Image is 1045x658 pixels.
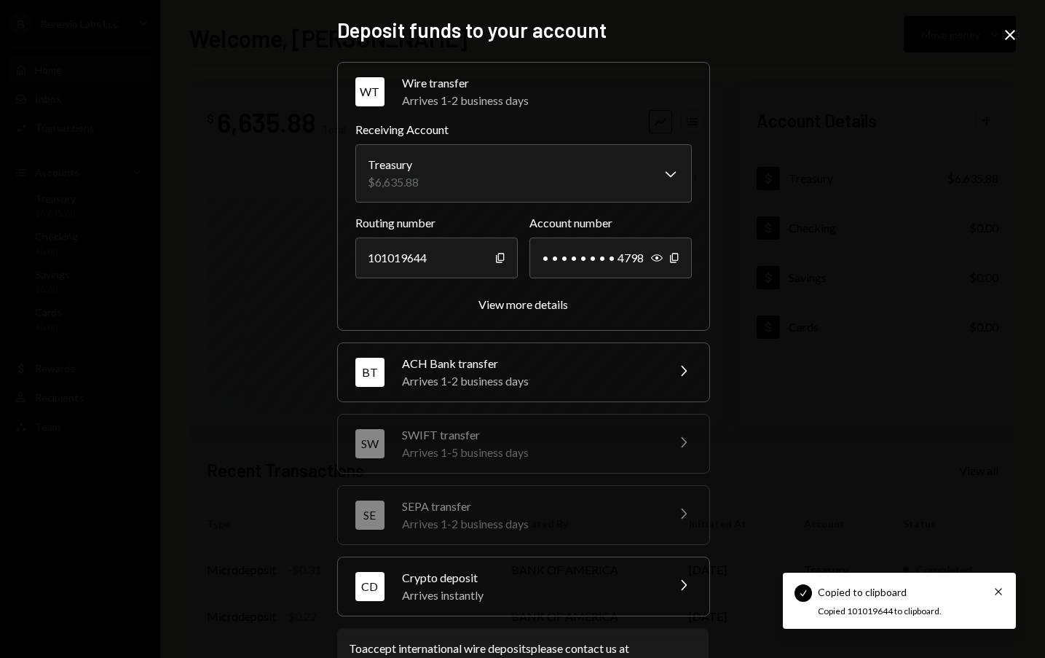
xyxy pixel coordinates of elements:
label: Routing number [355,214,518,232]
div: BT [355,358,385,387]
div: • • • • • • • • 4798 [529,238,692,278]
button: CDCrypto depositArrives instantly [338,557,709,616]
div: Copied 101019644 to clipboard. [818,606,972,618]
div: SWIFT transfer [402,426,657,444]
div: Copied to clipboard [818,584,907,600]
div: Crypto deposit [402,569,657,587]
button: Receiving Account [355,144,692,203]
div: CD [355,572,385,601]
div: Wire transfer [402,74,692,92]
button: WTWire transferArrives 1-2 business days [338,63,709,121]
div: Arrives instantly [402,587,657,604]
h2: Deposit funds to your account [337,16,709,44]
button: View more details [478,297,568,313]
div: SE [355,501,385,530]
label: Receiving Account [355,121,692,138]
div: Arrives 1-2 business days [402,92,692,109]
div: SEPA transfer [402,498,657,515]
div: WT [355,77,385,106]
div: WTWire transferArrives 1-2 business days [355,121,692,313]
label: Account number [529,214,692,232]
div: View more details [478,297,568,311]
div: Arrives 1-5 business days [402,444,657,461]
div: Arrives 1-2 business days [402,372,657,390]
div: SW [355,429,385,458]
button: SESEPA transferArrives 1-2 business days [338,486,709,544]
div: ACH Bank transfer [402,355,657,372]
button: BTACH Bank transferArrives 1-2 business days [338,343,709,402]
div: Arrives 1-2 business days [402,515,657,533]
div: 101019644 [355,238,518,278]
button: SWSWIFT transferArrives 1-5 business days [338,415,709,473]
